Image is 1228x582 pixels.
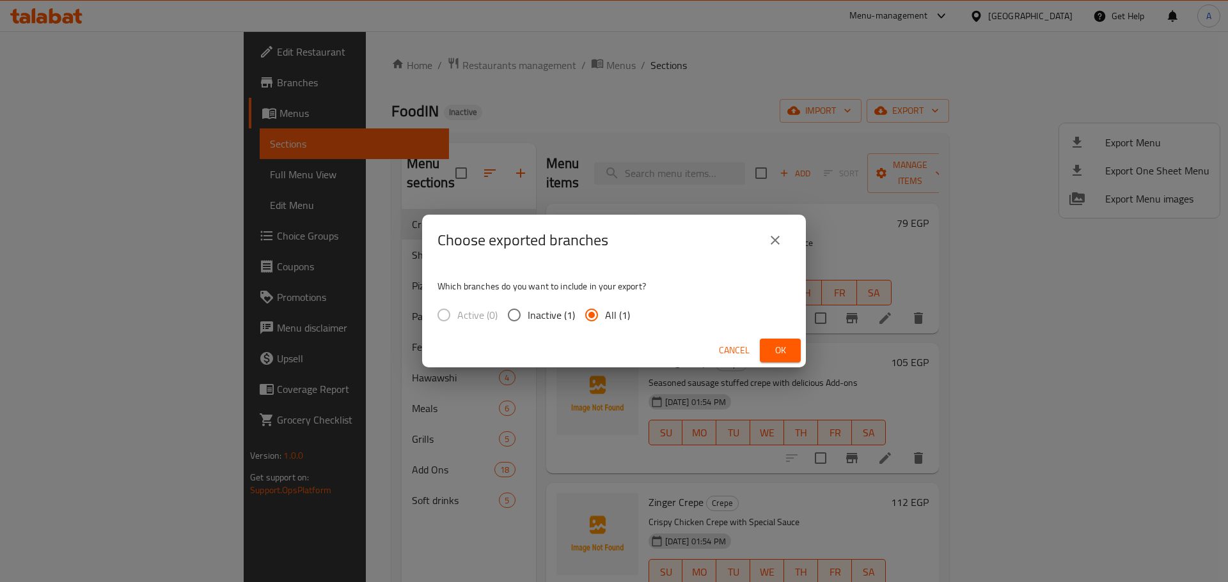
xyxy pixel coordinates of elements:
h2: Choose exported branches [437,230,608,250]
span: Ok [770,342,791,358]
button: Ok [760,339,801,362]
span: Cancel [719,342,750,358]
button: Cancel [714,339,755,362]
span: Active (0) [457,307,498,323]
span: All (1) [605,307,630,323]
span: Inactive (1) [528,307,575,323]
button: close [760,225,791,256]
p: Which branches do you want to include in your export? [437,280,791,293]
